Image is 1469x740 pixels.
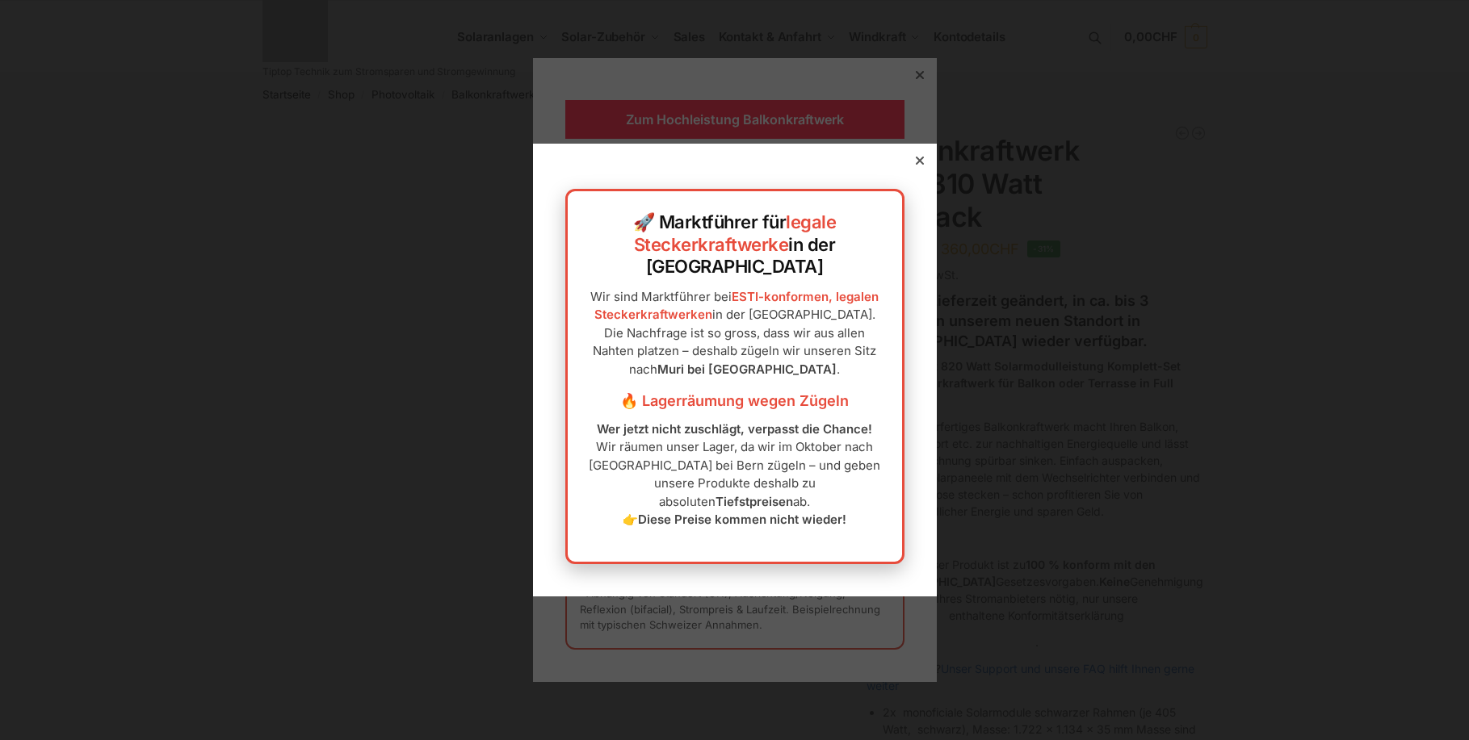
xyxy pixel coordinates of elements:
[594,289,879,323] a: ESTI-konformen, legalen Steckerkraftwerken
[634,211,837,255] a: legale Steckerkraftwerke
[638,512,846,527] strong: Diese Preise kommen nicht wieder!
[584,288,886,379] p: Wir sind Marktführer bei in der [GEOGRAPHIC_DATA]. Die Nachfrage ist so gross, dass wir aus allen...
[597,421,872,437] strong: Wer jetzt nicht zuschlägt, verpasst die Chance!
[716,494,793,509] strong: Tiefstpreisen
[584,420,886,529] p: Wir räumen unser Lager, da wir im Oktober nach [GEOGRAPHIC_DATA] bei Bern zügeln – und geben unse...
[584,211,886,278] h2: 🚀 Marktführer für in der [GEOGRAPHIC_DATA]
[584,391,886,412] h3: 🔥 Lagerräumung wegen Zügeln
[657,362,837,377] strong: Muri bei [GEOGRAPHIC_DATA]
